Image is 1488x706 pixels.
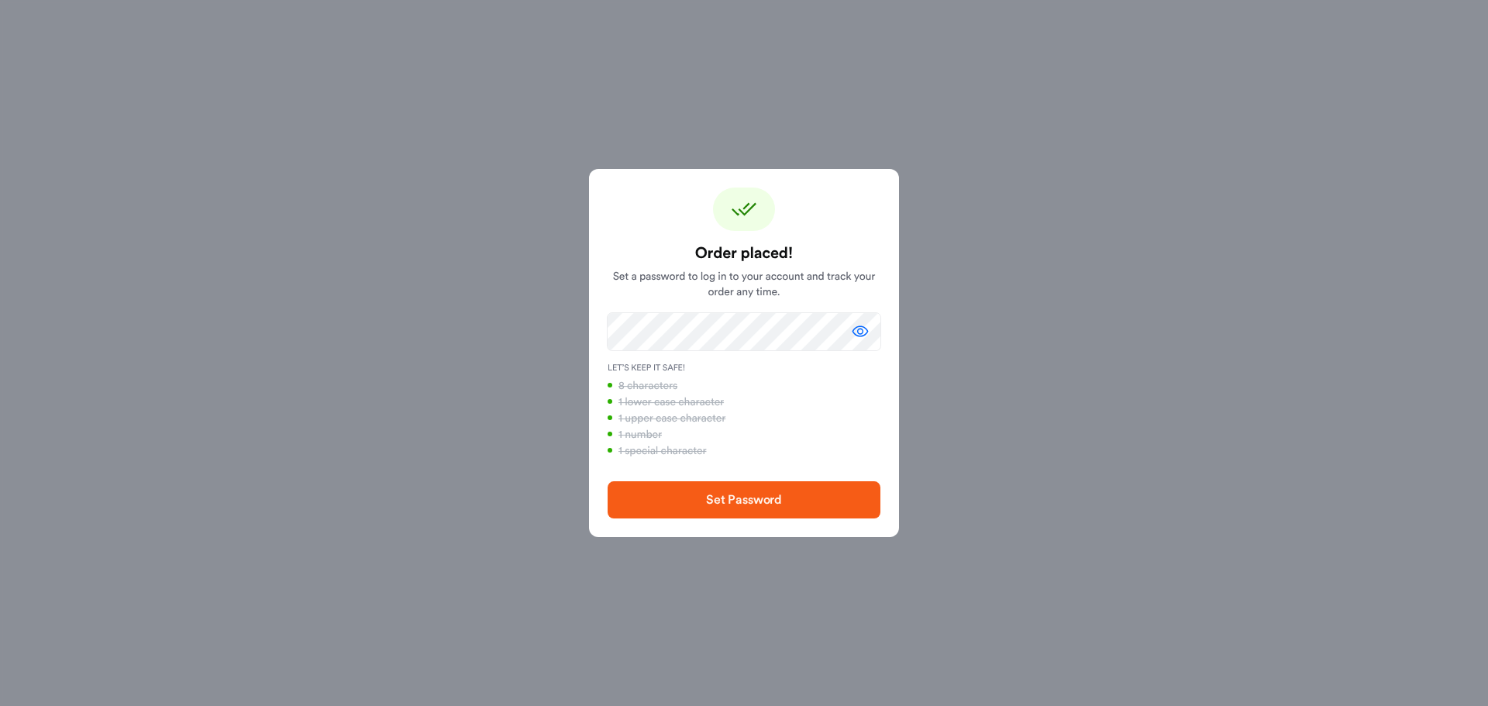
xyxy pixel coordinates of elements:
span: Let’s Keep It Safe! [608,363,880,375]
li: 1 number [608,427,880,443]
li: 1 upper case character [608,411,880,426]
li: 8 characters [608,378,880,394]
li: 1 special character [608,443,880,459]
strong: Order placed! [608,244,880,263]
div: Set a password to log in to your account and track your order any time. [608,188,880,300]
button: Set Password [608,481,880,518]
span: Set Password [706,494,782,506]
li: 1 lower case character [608,394,880,410]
